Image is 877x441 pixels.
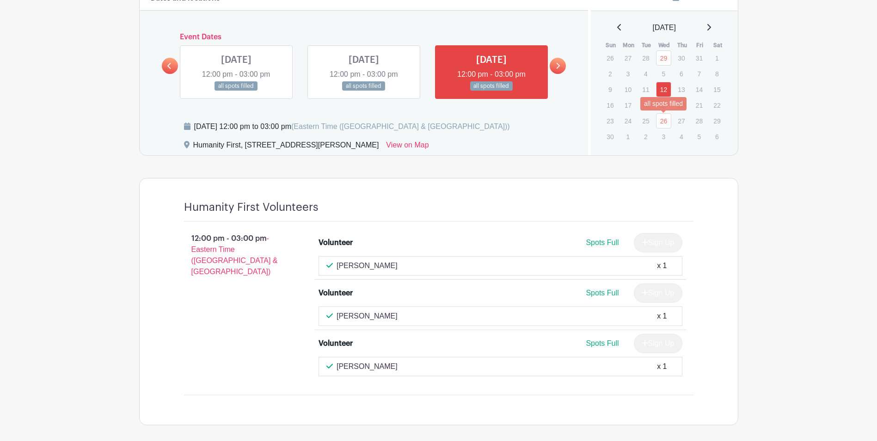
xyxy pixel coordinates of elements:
p: 27 [674,114,689,128]
p: 30 [602,129,618,144]
h6: Event Dates [178,33,550,42]
a: View on Map [386,140,429,154]
p: 17 [620,98,636,112]
th: Thu [673,41,691,50]
p: [PERSON_NAME] [337,311,398,322]
p: 5 [692,129,707,144]
p: 7 [692,67,707,81]
p: 4 [638,67,653,81]
div: [DATE] 12:00 pm to 03:00 pm [194,121,510,132]
p: 27 [620,51,636,65]
div: Humanity First, [STREET_ADDRESS][PERSON_NAME] [193,140,379,154]
p: 24 [620,114,636,128]
div: all spots filled [640,97,687,110]
p: 15 [709,82,724,97]
span: Spots Full [586,239,619,246]
a: 26 [656,113,671,129]
th: Mon [620,41,638,50]
p: [PERSON_NAME] [337,260,398,271]
div: Volunteer [319,237,353,248]
p: 1 [620,129,636,144]
p: 1 [709,51,724,65]
p: 11 [638,82,653,97]
p: 5 [656,67,671,81]
p: 28 [692,114,707,128]
th: Fri [691,41,709,50]
span: Spots Full [586,289,619,297]
p: [PERSON_NAME] [337,361,398,372]
th: Sat [709,41,727,50]
th: Tue [638,41,656,50]
h4: Humanity First Volunteers [184,201,319,214]
p: 30 [674,51,689,65]
p: 2 [638,129,653,144]
a: 12 [656,82,671,97]
p: 23 [602,114,618,128]
p: 12:00 pm - 03:00 pm [169,229,304,281]
p: 28 [638,51,653,65]
p: 3 [656,129,671,144]
p: 6 [674,67,689,81]
div: x 1 [657,260,667,271]
p: 3 [620,67,636,81]
span: Spots Full [586,339,619,347]
span: [DATE] [653,22,676,33]
p: 16 [602,98,618,112]
th: Sun [602,41,620,50]
p: 9 [602,82,618,97]
p: 25 [638,114,653,128]
div: x 1 [657,311,667,322]
p: 14 [692,82,707,97]
p: 10 [620,82,636,97]
p: 13 [674,82,689,97]
p: 26 [602,51,618,65]
p: 2 [602,67,618,81]
p: 21 [692,98,707,112]
p: 4 [674,129,689,144]
p: 29 [709,114,724,128]
p: 18 [638,98,653,112]
div: x 1 [657,361,667,372]
p: 6 [709,129,724,144]
span: (Eastern Time ([GEOGRAPHIC_DATA] & [GEOGRAPHIC_DATA])) [291,122,510,130]
p: 31 [692,51,707,65]
th: Wed [656,41,674,50]
p: 8 [709,67,724,81]
p: 22 [709,98,724,112]
div: Volunteer [319,288,353,299]
a: 29 [656,50,671,66]
div: Volunteer [319,338,353,349]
